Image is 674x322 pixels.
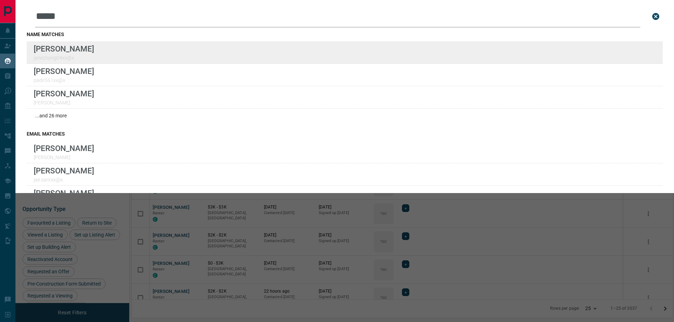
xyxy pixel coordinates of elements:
p: [PERSON_NAME] [34,44,94,53]
h3: name matches [27,32,663,37]
p: padir551xx@x [34,77,94,83]
p: [PERSON_NAME] [34,100,94,105]
p: [PERSON_NAME] [34,155,94,160]
p: [PERSON_NAME] [34,189,94,198]
p: [PERSON_NAME] [34,144,94,153]
p: janezhang04xx@x [34,55,94,61]
h3: email matches [27,131,663,137]
p: jae.santxx@x [34,177,94,183]
p: [PERSON_NAME] [34,166,94,175]
button: close search bar [649,9,663,23]
p: [PERSON_NAME] [34,89,94,98]
p: [PERSON_NAME] [34,67,94,76]
div: ...and 26 more [27,109,663,123]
